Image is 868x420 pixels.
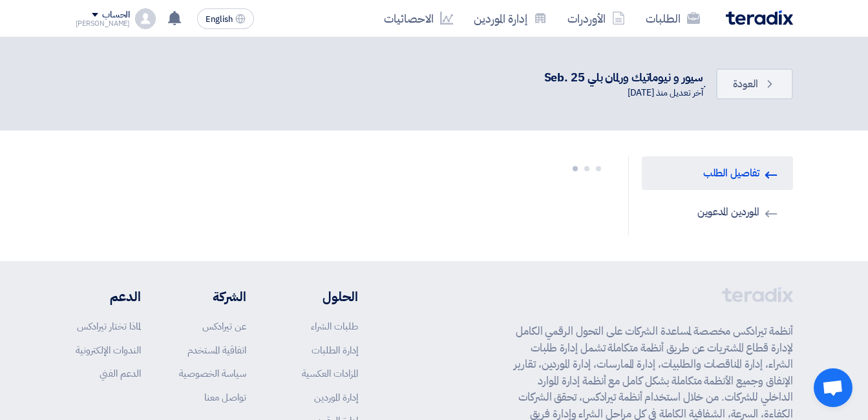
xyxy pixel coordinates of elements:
li: الحلول [285,287,358,306]
li: الدعم [76,287,141,306]
div: [PERSON_NAME] [76,20,131,27]
a: الدعم الفني [100,366,141,381]
div: سيور و نيوماتيك ورلمان بلي Seb. 25 [544,68,704,86]
a: العودة [716,68,792,100]
button: English [197,8,254,29]
div: آخر تعديل منذ [DATE] [544,86,704,100]
a: المزادات العكسية [302,366,358,381]
span: English [206,15,233,24]
img: Teradix logo [726,10,793,25]
a: الاحصائيات [374,3,463,34]
a: تفاصيل الطلب [642,156,793,190]
div: Open chat [814,368,852,407]
a: سياسة الخصوصية [179,366,246,381]
a: إدارة الموردين [463,3,557,34]
a: الأوردرات [557,3,635,34]
li: الشركة [179,287,246,306]
a: اتفاقية المستخدم [187,343,246,357]
a: عن تيرادكس [202,319,246,333]
a: تواصل معنا [204,390,246,404]
span: العودة [733,76,757,92]
a: الموردين المدعوين [642,195,793,229]
a: إدارة الطلبات [312,343,358,357]
img: profile_test.png [135,8,156,29]
div: . [76,63,793,105]
a: طلبات الشراء [311,319,358,333]
a: الطلبات [635,3,710,34]
a: إدارة الموردين [314,390,358,404]
a: الندوات الإلكترونية [76,343,141,357]
a: لماذا تختار تيرادكس [77,319,141,333]
div: الحساب [102,10,130,21]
